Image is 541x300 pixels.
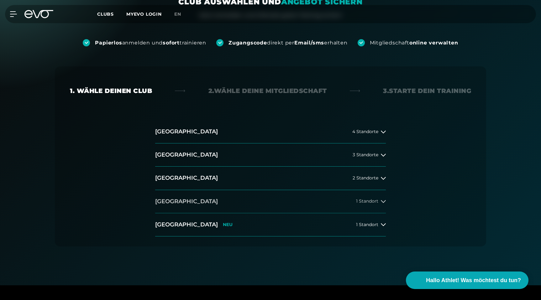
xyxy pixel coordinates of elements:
span: 1 Standort [356,222,378,227]
span: 4 Standorte [352,129,378,134]
a: en [174,11,189,18]
button: [GEOGRAPHIC_DATA]4 Standorte [155,120,386,143]
span: 3 Standorte [353,153,378,157]
strong: Email/sms [294,40,324,46]
strong: Zugangscode [228,40,267,46]
div: direkt per erhalten [228,39,347,46]
span: Hallo Athlet! Was möchtest du tun? [426,276,521,285]
button: [GEOGRAPHIC_DATA]NEU1 Standort [155,213,386,236]
a: Clubs [97,11,126,17]
span: 2 Standorte [353,176,378,180]
h2: [GEOGRAPHIC_DATA] [155,151,218,159]
span: 1 Standort [356,199,378,204]
div: 2. Wähle deine Mitgliedschaft [208,86,327,95]
strong: online verwalten [409,40,458,46]
div: 1. Wähle deinen Club [70,86,152,95]
div: Mitgliedschaft [370,39,458,46]
a: MYEVO LOGIN [126,11,162,17]
h2: [GEOGRAPHIC_DATA] [155,128,218,136]
p: NEU [223,222,233,227]
h2: [GEOGRAPHIC_DATA] [155,174,218,182]
strong: sofort [163,40,180,46]
span: Clubs [97,11,114,17]
div: 3. Starte dein Training [383,86,471,95]
span: en [174,11,181,17]
h2: [GEOGRAPHIC_DATA] [155,198,218,205]
button: [GEOGRAPHIC_DATA]2 Standorte [155,167,386,190]
button: [GEOGRAPHIC_DATA]1 Standort [155,190,386,213]
div: anmelden und trainieren [95,39,206,46]
button: [GEOGRAPHIC_DATA]3 Standorte [155,143,386,167]
h2: [GEOGRAPHIC_DATA] [155,221,218,229]
strong: Papierlos [95,40,122,46]
button: Hallo Athlet! Was möchtest du tun? [406,272,528,289]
